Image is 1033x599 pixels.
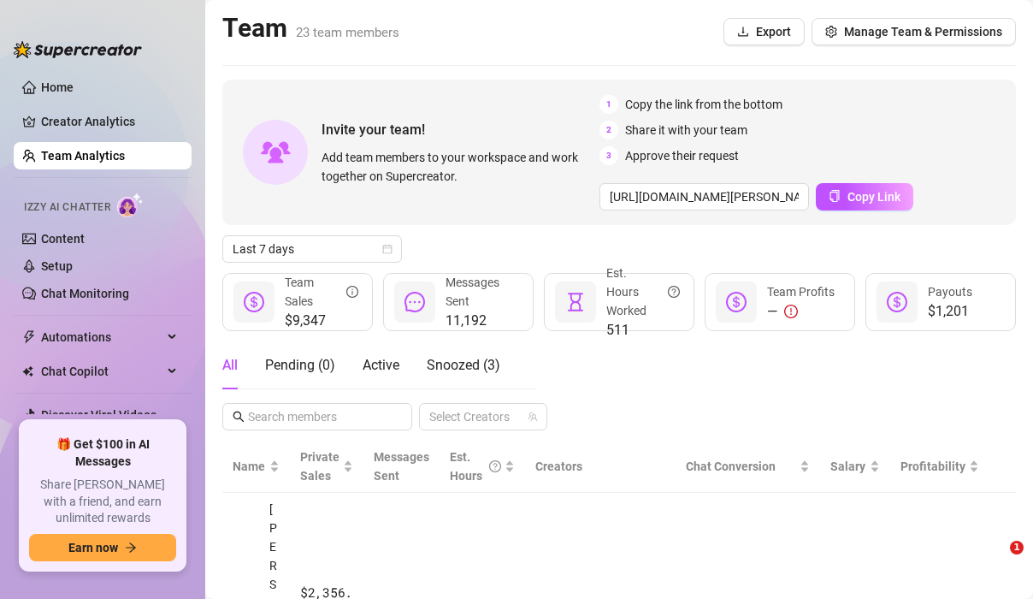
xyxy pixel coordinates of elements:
[816,183,913,211] button: Copy Link
[767,301,835,322] div: —
[41,108,178,135] a: Creator Analytics
[726,292,747,312] span: dollar-circle
[22,330,36,344] span: thunderbolt
[830,460,865,473] span: Salary
[244,292,264,312] span: dollar-circle
[737,26,749,38] span: download
[825,26,837,38] span: setting
[599,146,618,165] span: 3
[427,357,500,373] span: Snoozed ( 3 )
[404,292,425,312] span: message
[41,408,156,422] a: Discover Viral Videos
[887,292,907,312] span: dollar-circle
[233,411,245,423] span: search
[928,301,972,322] span: $1,201
[668,264,680,320] span: question-circle
[222,441,290,493] th: Name
[322,148,593,186] span: Add team members to your workspace and work together on Supercreator.
[22,365,33,377] img: Chat Copilot
[363,357,399,373] span: Active
[525,441,676,493] th: Creators
[599,95,618,114] span: 1
[625,95,782,114] span: Copy the link from the bottom
[29,477,176,527] span: Share [PERSON_NAME] with a friend, and earn unlimited rewards
[222,355,238,376] div: All
[248,407,388,426] input: Search members
[928,285,972,299] span: Payouts
[606,320,680,341] span: 511
[847,190,900,204] span: Copy Link
[784,305,798,318] span: exclamation-circle
[528,412,538,422] span: team
[322,119,599,140] span: Invite your team!
[975,541,1016,582] iframe: Intercom live chat
[686,460,776,473] span: Chat Conversion
[41,259,73,273] a: Setup
[374,450,429,483] span: Messages Sent
[450,448,501,485] div: Est. Hours
[767,285,835,299] span: Team Profits
[41,358,162,385] span: Chat Copilot
[68,541,118,555] span: Earn now
[285,311,358,331] span: $9,347
[756,25,791,39] span: Export
[296,25,399,40] span: 23 team members
[29,534,176,561] button: Earn nowarrow-right
[723,18,805,45] button: Export
[117,193,144,217] img: AI Chatter
[41,149,125,163] a: Team Analytics
[812,18,1016,45] button: Manage Team & Permissions
[382,244,393,254] span: calendar
[625,121,747,139] span: Share it with your team
[565,292,586,312] span: hourglass
[41,323,162,351] span: Automations
[844,25,1002,39] span: Manage Team & Permissions
[233,457,266,476] span: Name
[14,41,142,58] img: logo-BBDzfeDw.svg
[606,264,680,320] div: Est. Hours Worked
[829,190,841,202] span: copy
[125,542,137,554] span: arrow-right
[599,121,618,139] span: 2
[446,276,499,308] span: Messages Sent
[285,273,358,311] div: Team Sales
[625,146,739,165] span: Approve their request
[233,236,392,262] span: Last 7 days
[446,311,519,331] span: 11,192
[24,199,110,216] span: Izzy AI Chatter
[222,12,399,44] h2: Team
[41,287,129,300] a: Chat Monitoring
[29,436,176,470] span: 🎁 Get $100 in AI Messages
[41,80,74,94] a: Home
[1010,541,1024,555] span: 1
[489,448,501,485] span: question-circle
[41,232,85,246] a: Content
[265,355,335,376] div: Pending ( 0 )
[300,450,339,483] span: Private Sales
[900,460,965,473] span: Profitability
[346,273,358,311] span: info-circle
